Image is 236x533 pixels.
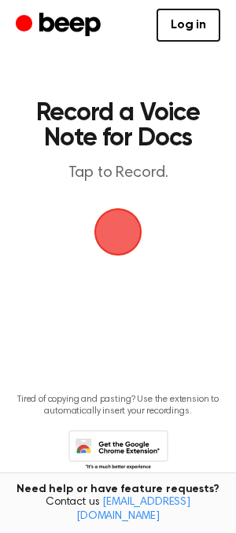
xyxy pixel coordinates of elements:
[28,101,208,151] h1: Record a Voice Note for Docs
[76,497,190,522] a: [EMAIL_ADDRESS][DOMAIN_NAME]
[16,10,105,41] a: Beep
[94,208,142,255] button: Beep Logo
[13,394,223,417] p: Tired of copying and pasting? Use the extension to automatically insert your recordings.
[157,9,220,42] a: Log in
[9,496,227,524] span: Contact us
[28,164,208,183] p: Tap to Record.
